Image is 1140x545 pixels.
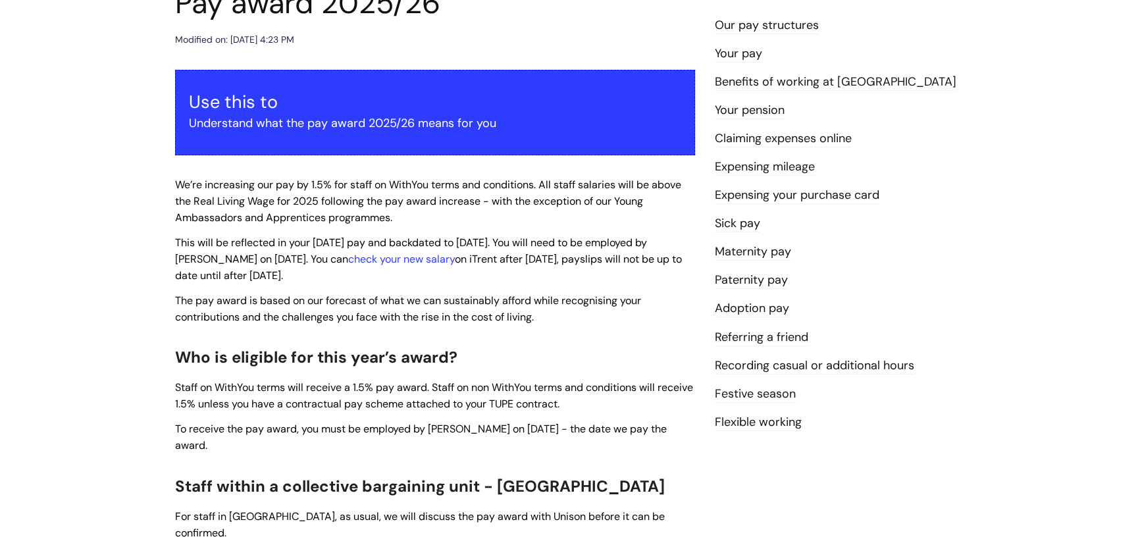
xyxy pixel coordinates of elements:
a: check your new salary [348,252,455,266]
a: Benefits of working at [GEOGRAPHIC_DATA] [715,74,956,91]
a: Paternity pay [715,272,788,289]
span: To receive the pay award, you must be employed by [PERSON_NAME] on [DATE] - the date we pay the a... [175,422,667,452]
p: Understand what the pay award 2025/26 means for you [189,113,681,134]
h3: Use this to [189,91,681,113]
span: Staff within a collective bargaining unit - [GEOGRAPHIC_DATA] [175,476,665,496]
a: Your pay [715,45,762,63]
div: Modified on: [DATE] 4:23 PM [175,32,294,48]
a: Your pension [715,102,785,119]
a: Adoption pay [715,300,789,317]
span: Staff on WithYou terms will receive a 1.5% pay award. Staff on non WithYou terms and conditions w... [175,380,693,411]
a: Our pay structures [715,17,819,34]
span: For staff in [GEOGRAPHIC_DATA], as usual, we will discuss the pay award with Unison before it can... [175,509,665,540]
a: Referring a friend [715,329,808,346]
span: Who is eligible for this year’s award? [175,347,457,367]
a: Festive season [715,386,796,403]
a: Flexible working [715,414,802,431]
span: We’re increasing our pay by 1.5% for staff on WithYou terms and conditions. All staff salaries wi... [175,178,681,224]
a: Recording casual or additional hours [715,357,914,375]
a: Expensing your purchase card [715,187,879,204]
a: Maternity pay [715,244,791,261]
a: Expensing mileage [715,159,815,176]
span: The pay award is based on our forecast of what we can sustainably afford while recognising your c... [175,294,641,324]
a: Sick pay [715,215,760,232]
a: Claiming expenses online [715,130,852,147]
span: This will be reflected in your [DATE] pay and backdated to [DATE]. You will need to be employed b... [175,236,682,282]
